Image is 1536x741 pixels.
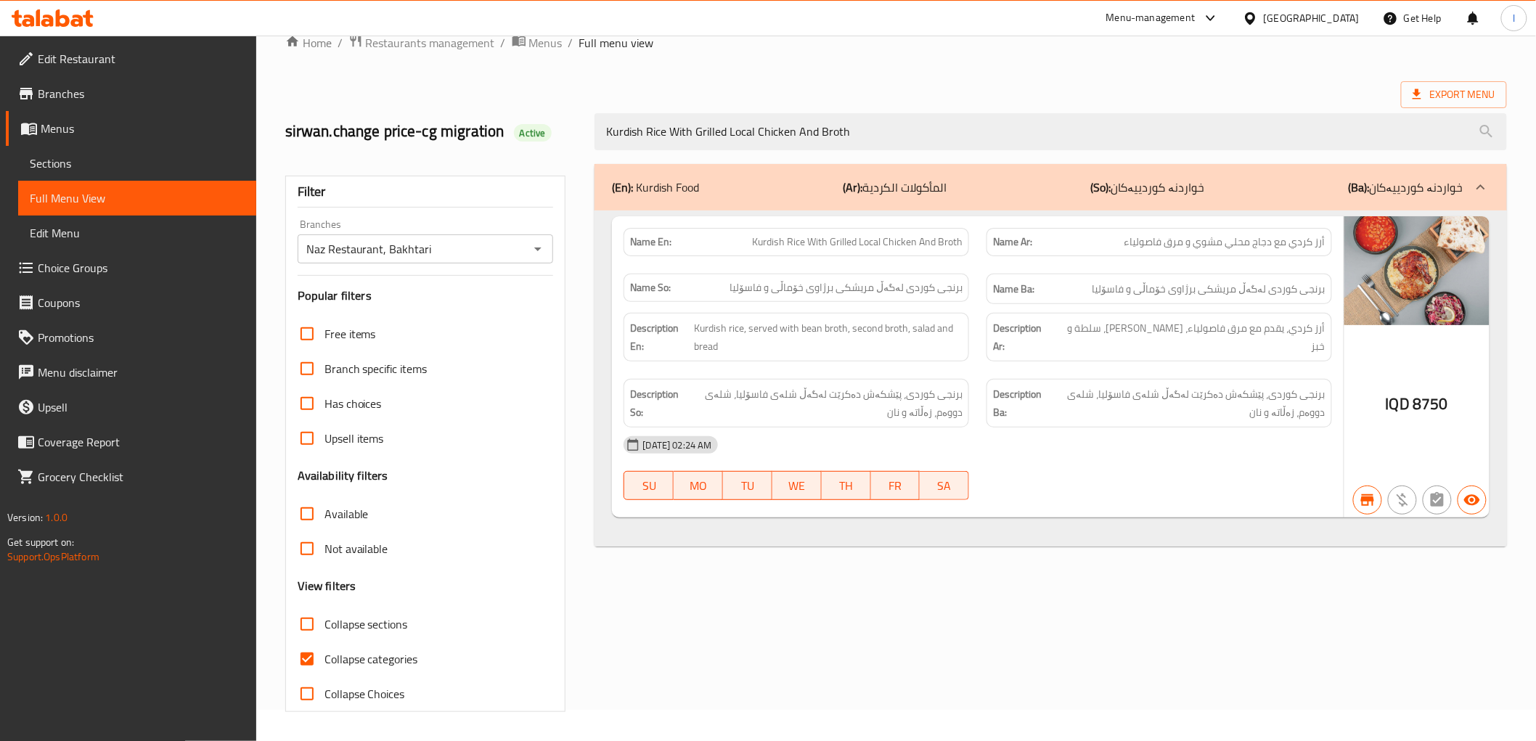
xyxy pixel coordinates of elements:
[828,475,865,496] span: TH
[30,189,245,207] span: Full Menu View
[877,475,915,496] span: FR
[324,325,376,343] span: Free items
[993,319,1054,355] strong: Description Ar:
[514,126,552,140] span: Active
[38,85,245,102] span: Branches
[30,155,245,172] span: Sections
[18,216,256,250] a: Edit Menu
[579,34,654,52] span: Full menu view
[1388,486,1417,515] button: Purchased item
[324,395,382,412] span: Has choices
[348,33,495,52] a: Restaurants management
[686,385,963,421] span: برنجی کوردی، پێشکەش دەکرێت لەگەڵ شلەی فاسۆلیا، شلەی دووەم، زەڵاتە و نان
[6,285,256,320] a: Coupons
[822,471,871,500] button: TH
[1413,86,1495,104] span: Export Menu
[6,390,256,425] a: Upsell
[324,650,418,668] span: Collapse categories
[1344,216,1490,325] img: Kurdish_Rice_Pomegranate_638512762814107948.jpg
[871,471,920,500] button: FR
[1353,486,1382,515] button: Branch specific item
[1386,390,1410,418] span: IQD
[366,34,495,52] span: Restaurants management
[1349,179,1463,196] p: خواردنە کوردییەکان
[298,578,356,594] h3: View filters
[38,329,245,346] span: Promotions
[612,179,699,196] p: Kurdish Food
[6,41,256,76] a: Edit Restaurant
[843,176,863,198] b: (Ar):
[38,259,245,277] span: Choice Groups
[1091,179,1205,196] p: خواردنە کوردییەکان
[6,355,256,390] a: Menu disclaimer
[1423,486,1452,515] button: Not has choices
[298,176,554,208] div: Filter
[1264,10,1360,26] div: [GEOGRAPHIC_DATA]
[1058,319,1325,355] span: أرز كردي، يقدم مع مرق فاصولياء، مرق ثاني، سلطة و خبز
[730,280,963,295] span: برنجی کوردی لەگەڵ مریشکی برژاوی خۆماڵی و فاسۆلیا
[993,280,1034,298] strong: Name Ba:
[1091,176,1111,198] b: (So):
[1092,280,1325,298] span: برنجی کوردی لەگەڵ مریشکی برژاوی خۆماڵی و فاسۆلیا
[45,508,68,527] span: 1.0.0
[637,438,717,452] span: [DATE] 02:24 AM
[1050,385,1325,421] span: برنجی کوردی، پێشکەش دەکرێت لەگەڵ شلەی فاسۆلیا، شلەی دووەم، زەڵاتە و نان
[1401,81,1507,108] span: Export Menu
[674,471,723,500] button: MO
[630,319,691,355] strong: Description En:
[529,34,563,52] span: Menus
[512,33,563,52] a: Menus
[38,433,245,451] span: Coverage Report
[285,33,1507,52] nav: breadcrumb
[30,224,245,242] span: Edit Menu
[324,505,369,523] span: Available
[7,547,99,566] a: Support.OpsPlatform
[285,34,332,52] a: Home
[993,385,1046,421] strong: Description Ba:
[38,294,245,311] span: Coupons
[7,533,74,552] span: Get support on:
[285,120,578,142] h2: sirwan.change price-cg migration
[568,34,573,52] li: /
[6,425,256,459] a: Coverage Report
[324,540,388,557] span: Not available
[324,685,405,703] span: Collapse Choices
[6,320,256,355] a: Promotions
[41,120,245,137] span: Menus
[1413,390,1448,418] span: 8750
[324,615,408,633] span: Collapse sections
[6,250,256,285] a: Choice Groups
[528,239,548,259] button: Open
[723,471,772,500] button: TU
[1458,486,1487,515] button: Available
[729,475,767,496] span: TU
[630,385,683,421] strong: Description So:
[338,34,343,52] li: /
[38,364,245,381] span: Menu disclaimer
[630,234,671,250] strong: Name En:
[501,34,506,52] li: /
[7,508,43,527] span: Version:
[630,475,668,496] span: SU
[679,475,717,496] span: MO
[514,124,552,142] div: Active
[993,234,1032,250] strong: Name Ar:
[595,210,1506,547] div: (En): Kurdish Food(Ar):المأكولات الكردية(So):خواردنە کوردییەکان(Ba):خواردنە کوردییەکان
[324,430,384,447] span: Upsell items
[778,475,816,496] span: WE
[595,164,1506,210] div: (En): Kurdish Food(Ar):المأكولات الكردية(So):خواردنە کوردییەکان(Ba):خواردنە کوردییەکان
[926,475,963,496] span: SA
[843,179,947,196] p: المأكولات الكردية
[752,234,963,250] span: Kurdish Rice With Grilled Local Chicken And Broth
[38,398,245,416] span: Upsell
[1349,176,1370,198] b: (Ba):
[298,467,388,484] h3: Availability filters
[1106,9,1196,27] div: Menu-management
[18,181,256,216] a: Full Menu View
[18,146,256,181] a: Sections
[595,113,1506,150] input: search
[6,76,256,111] a: Branches
[38,50,245,67] span: Edit Restaurant
[38,468,245,486] span: Grocery Checklist
[630,280,671,295] strong: Name So:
